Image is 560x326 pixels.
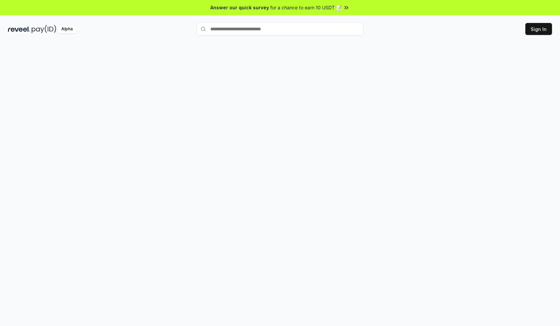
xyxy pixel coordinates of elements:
[270,4,342,11] span: for a chance to earn 10 USDT 📝
[525,23,552,35] button: Sign In
[8,25,30,33] img: reveel_dark
[210,4,269,11] span: Answer our quick survey
[58,25,76,33] div: Alpha
[32,25,56,33] img: pay_id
